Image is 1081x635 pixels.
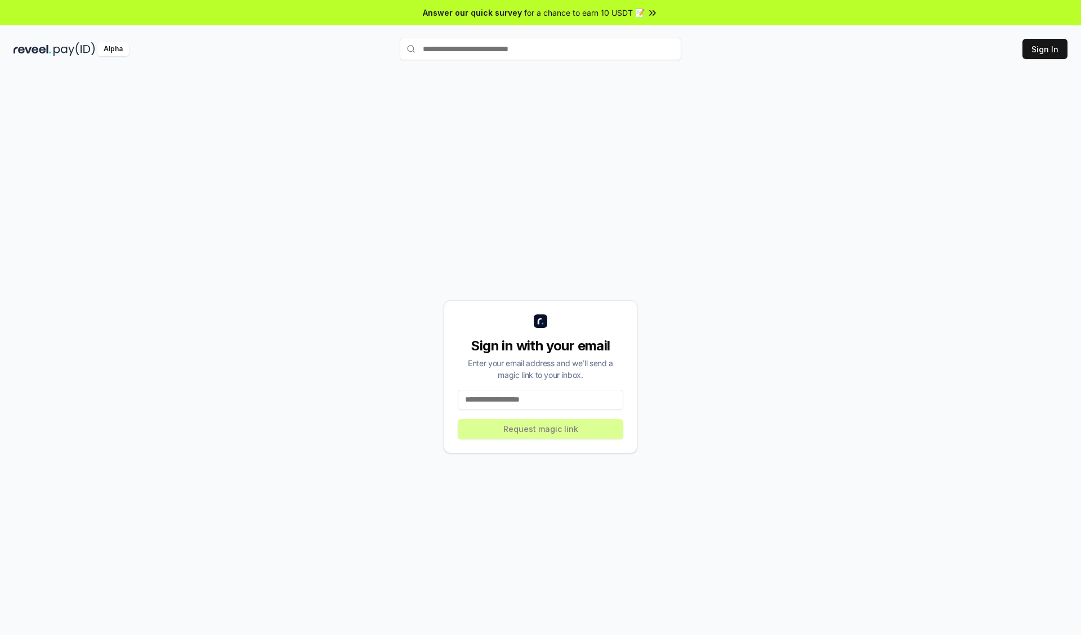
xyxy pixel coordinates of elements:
div: Sign in with your email [458,337,623,355]
div: Alpha [97,42,129,56]
div: Enter your email address and we’ll send a magic link to your inbox. [458,357,623,381]
img: pay_id [53,42,95,56]
img: reveel_dark [14,42,51,56]
span: for a chance to earn 10 USDT 📝 [524,7,645,19]
span: Answer our quick survey [423,7,522,19]
button: Sign In [1022,39,1067,59]
img: logo_small [534,314,547,328]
